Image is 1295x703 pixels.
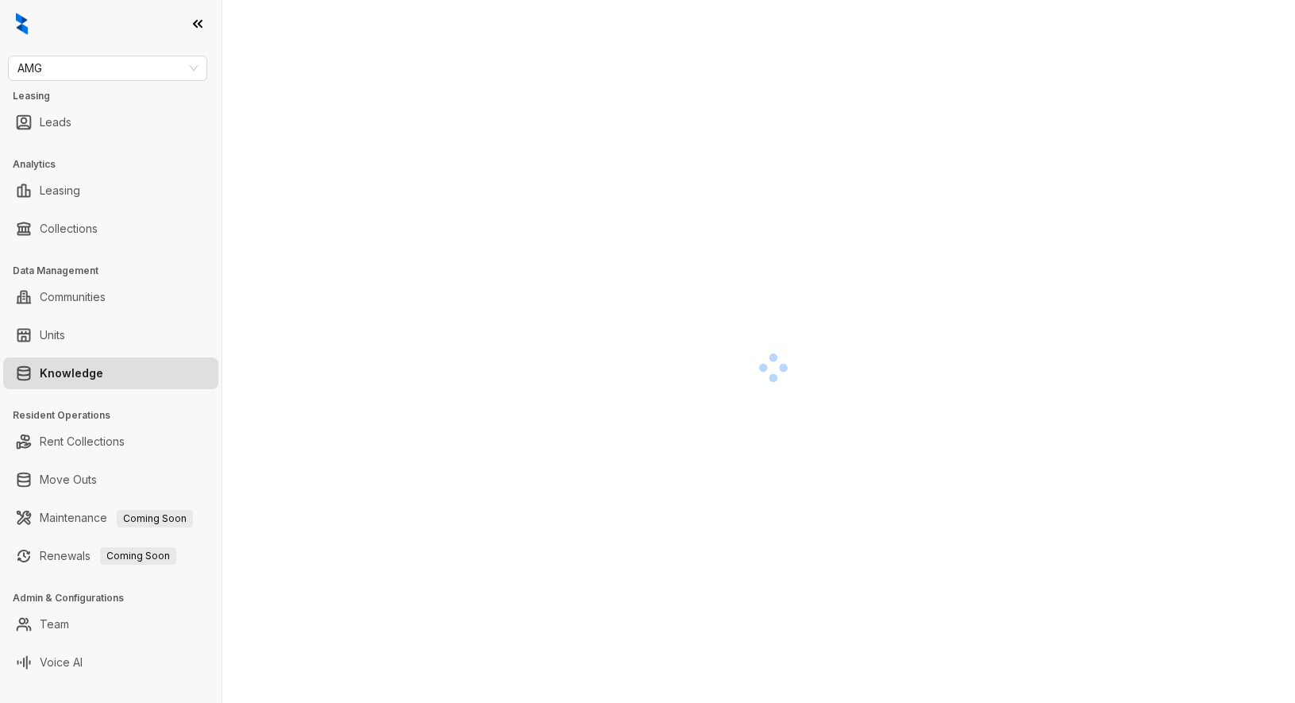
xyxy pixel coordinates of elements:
li: Leads [3,106,218,138]
a: Move Outs [40,464,97,496]
li: Renewals [3,540,218,572]
li: Move Outs [3,464,218,496]
h3: Analytics [13,157,222,172]
a: Leasing [40,175,80,207]
a: Units [40,319,65,351]
li: Knowledge [3,357,218,389]
a: Communities [40,281,106,313]
a: Voice AI [40,647,83,678]
img: logo [16,13,28,35]
li: Rent Collections [3,426,218,458]
li: Team [3,608,218,640]
li: Maintenance [3,502,218,534]
a: Collections [40,213,98,245]
a: Knowledge [40,357,103,389]
a: Rent Collections [40,426,125,458]
a: Team [40,608,69,640]
h3: Resident Operations [13,408,222,423]
li: Communities [3,281,218,313]
a: Leads [40,106,71,138]
h3: Admin & Configurations [13,591,222,605]
a: RenewalsComing Soon [40,540,176,572]
h3: Leasing [13,89,222,103]
li: Voice AI [3,647,218,678]
li: Leasing [3,175,218,207]
span: Coming Soon [100,547,176,565]
li: Collections [3,213,218,245]
li: Units [3,319,218,351]
h3: Data Management [13,264,222,278]
span: Coming Soon [117,510,193,527]
span: AMG [17,56,198,80]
